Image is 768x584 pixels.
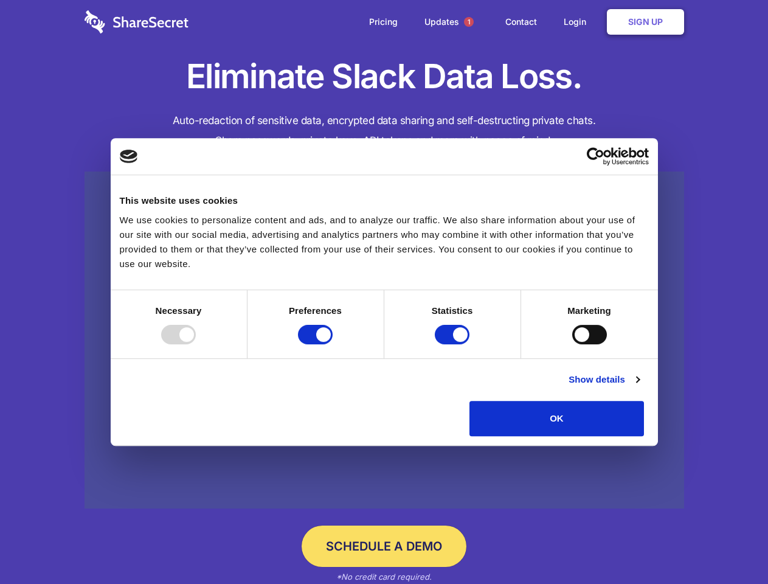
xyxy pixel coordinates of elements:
strong: Necessary [156,305,202,316]
a: Wistia video thumbnail [85,172,684,509]
div: We use cookies to personalize content and ads, and to analyze our traffic. We also share informat... [120,213,649,271]
img: logo-wordmark-white-trans-d4663122ce5f474addd5e946df7df03e33cb6a1c49d2221995e7729f52c070b2.svg [85,10,189,33]
h1: Eliminate Slack Data Loss. [85,55,684,99]
a: Contact [493,3,549,41]
div: This website uses cookies [120,193,649,208]
img: logo [120,150,138,163]
span: 1 [464,17,474,27]
strong: Statistics [432,305,473,316]
strong: Marketing [567,305,611,316]
a: Usercentrics Cookiebot - opens in a new window [542,147,649,165]
a: Show details [569,372,639,387]
button: OK [469,401,644,436]
em: *No credit card required. [336,572,432,582]
a: Pricing [357,3,410,41]
strong: Preferences [289,305,342,316]
a: Schedule a Demo [302,526,466,567]
a: Sign Up [607,9,684,35]
h4: Auto-redaction of sensitive data, encrypted data sharing and self-destructing private chats. Shar... [85,111,684,151]
a: Login [552,3,604,41]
